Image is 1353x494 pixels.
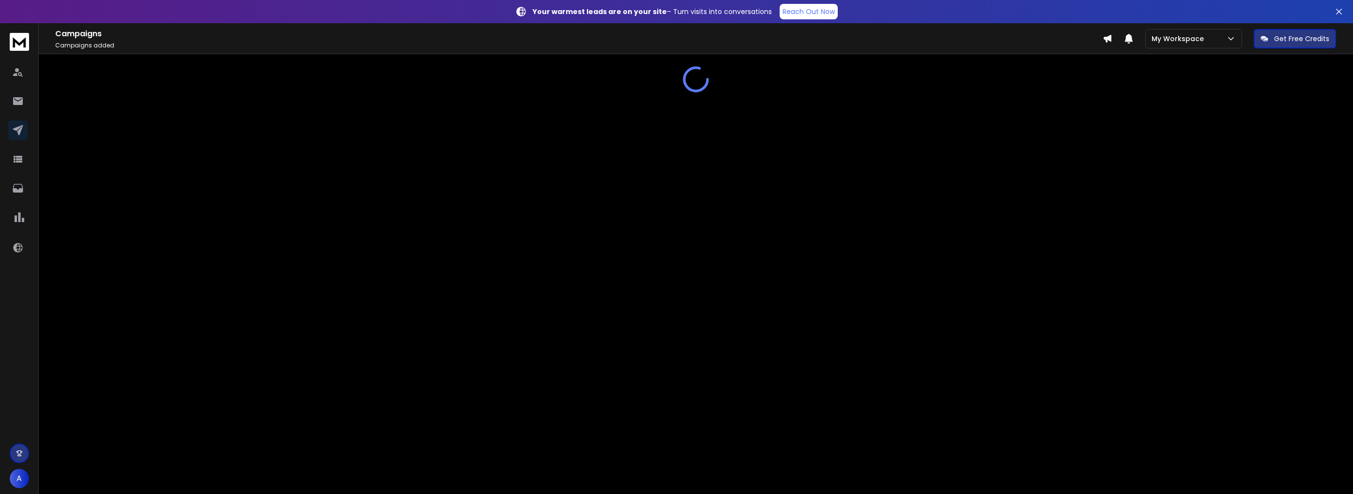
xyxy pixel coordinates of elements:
[55,42,1103,49] p: Campaigns added
[55,28,1103,40] h1: Campaigns
[533,7,667,16] strong: Your warmest leads are on your site
[780,4,838,19] a: Reach Out Now
[1152,34,1208,44] p: My Workspace
[10,33,29,51] img: logo
[10,469,29,488] button: A
[533,7,772,16] p: – Turn visits into conversations
[783,7,835,16] p: Reach Out Now
[1274,34,1329,44] p: Get Free Credits
[1254,29,1336,48] button: Get Free Credits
